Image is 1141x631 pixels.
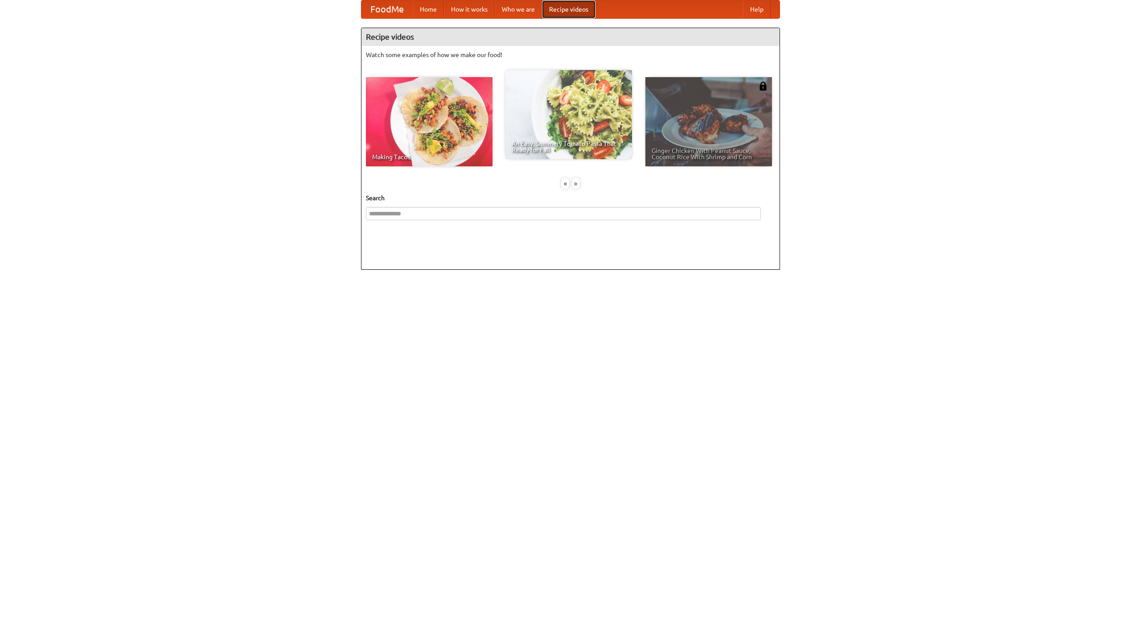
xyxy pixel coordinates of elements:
a: Who we are [495,0,542,18]
h5: Search [366,194,775,202]
div: « [561,178,569,189]
a: An Easy, Summery Tomato Pasta That's Ready for Fall [505,70,632,159]
a: Help [743,0,771,18]
img: 483408.png [759,82,768,91]
a: Making Tacos [366,77,493,166]
span: An Easy, Summery Tomato Pasta That's Ready for Fall [512,140,626,153]
a: Recipe videos [542,0,595,18]
h4: Recipe videos [361,28,780,46]
a: FoodMe [361,0,413,18]
a: How it works [444,0,495,18]
p: Watch some examples of how we make our food! [366,50,775,59]
span: Making Tacos [372,154,486,160]
a: Home [413,0,444,18]
div: » [572,178,580,189]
